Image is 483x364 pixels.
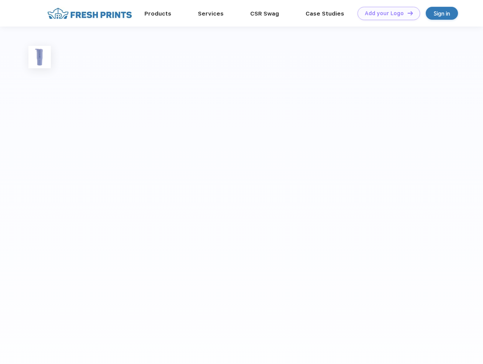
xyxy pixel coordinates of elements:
div: Sign in [434,9,450,18]
img: DT [408,11,413,15]
div: Add your Logo [365,10,404,17]
a: Sign in [426,7,458,20]
img: fo%20logo%202.webp [45,7,134,20]
img: func=resize&h=100 [28,46,51,68]
a: Products [144,10,171,17]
